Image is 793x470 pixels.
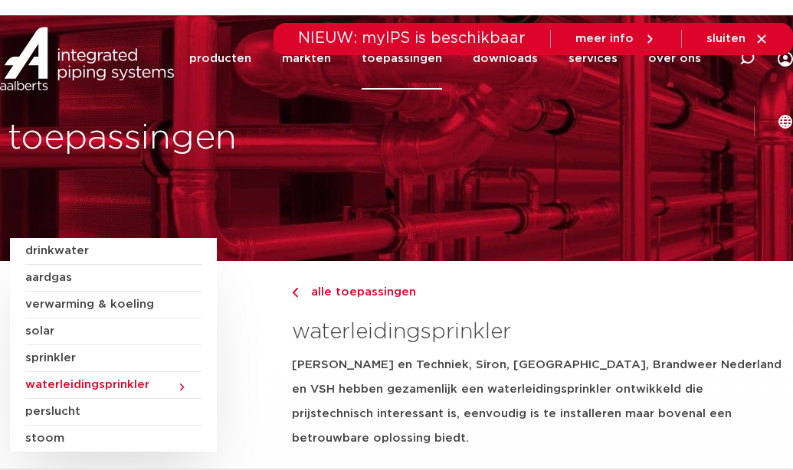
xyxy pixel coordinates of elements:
a: drinkwater [25,238,202,265]
a: waterleidingsprinkler [25,372,202,399]
a: perslucht [25,399,202,426]
a: producten [189,28,251,90]
a: sprinkler [25,345,202,372]
h5: [PERSON_NAME] en Techniek, Siron, [GEOGRAPHIC_DATA], Brandweer Nederland en VSH hebben gezamenlij... [292,353,783,451]
h3: waterleidingsprinkler [292,317,783,348]
a: alle toepassingen [292,283,783,302]
a: sluiten [706,32,768,46]
h1: toepassingen [8,114,389,163]
span: meer info [575,33,634,44]
a: aardgas [25,265,202,292]
span: NIEUW: myIPS is beschikbaar [298,31,526,46]
span: sluiten [706,33,745,44]
a: stoom [25,426,202,452]
div: my IPS [778,28,793,90]
img: chevron-right.svg [292,288,298,298]
a: meer info [575,32,657,46]
a: solar [25,318,202,345]
nav: Menu [189,28,701,90]
a: services [569,28,618,90]
a: verwarming & koeling [25,292,202,318]
span: alle toepassingen [302,286,416,298]
a: over ons [648,28,701,90]
a: downloads [473,28,538,90]
a: markten [282,28,331,90]
a: toepassingen [362,28,442,90]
